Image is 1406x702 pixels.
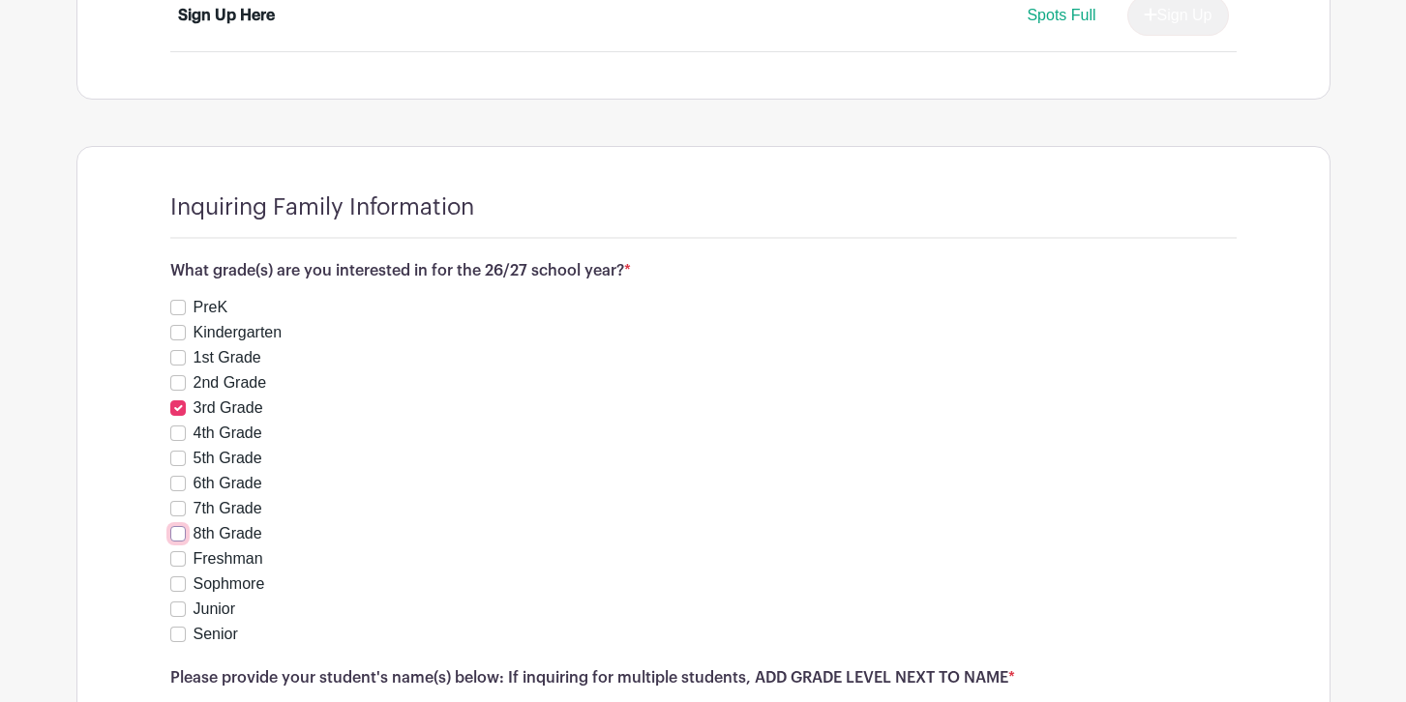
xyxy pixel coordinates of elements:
label: 1st Grade [194,346,261,369]
label: 2nd Grade [194,371,267,395]
label: 4th Grade [194,422,262,445]
label: 7th Grade [194,497,262,520]
span: Spots Full [1027,7,1095,23]
label: PreK [194,296,228,319]
label: 3rd Grade [194,396,263,420]
label: Kindergarten [194,321,283,344]
label: Freshman [194,547,263,570]
div: Sign Up Here [178,4,275,27]
label: 5th Grade [194,447,262,470]
label: Senior [194,623,238,646]
h4: Inquiring Family Information [170,193,474,221]
h6: What grade(s) are you interested in for the 26/27 school year? [170,262,1237,280]
label: Sophmore [194,572,265,596]
label: 6th Grade [194,472,262,495]
label: Junior [194,598,236,621]
h6: Please provide your student's name(s) below: If inquiring for multiple students, ADD GRADE LEVEL ... [170,669,1237,687]
label: 8th Grade [194,522,262,545]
